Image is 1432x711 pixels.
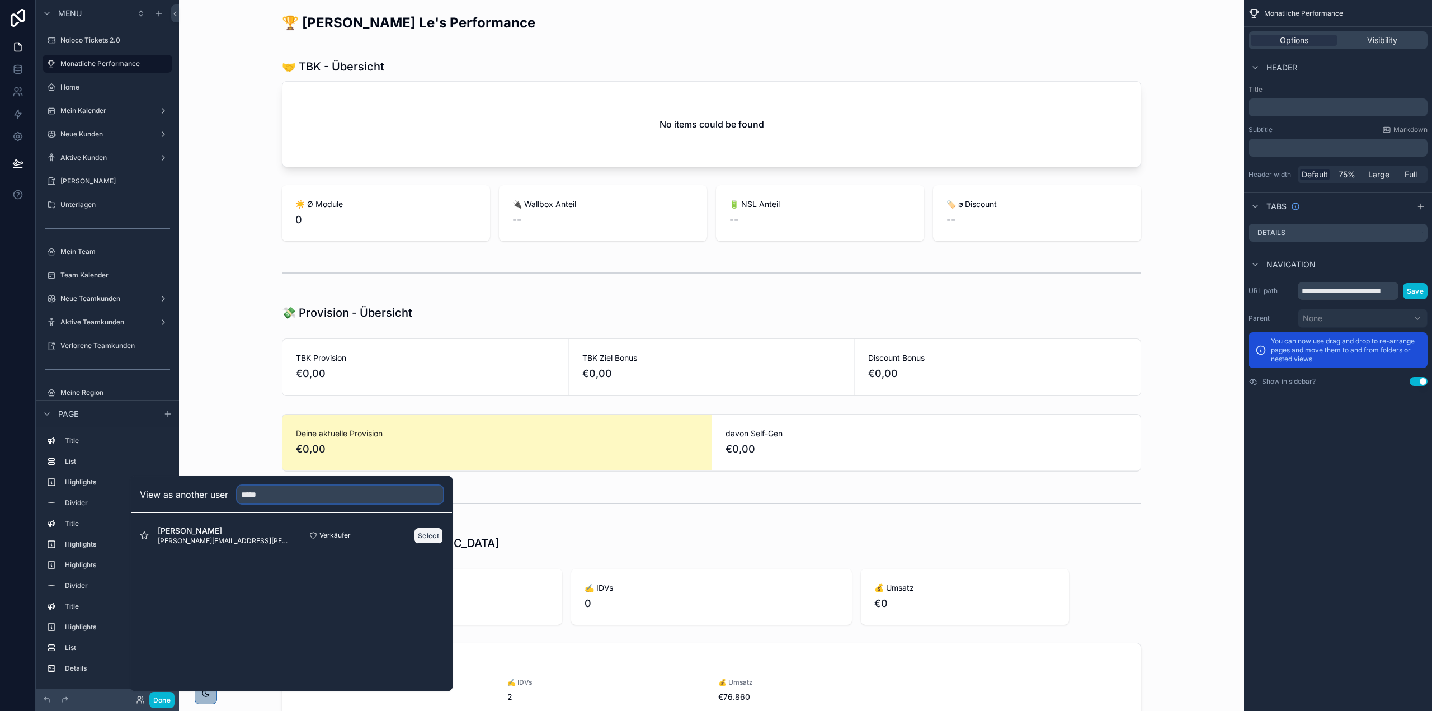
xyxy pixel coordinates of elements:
span: Markdown [1393,125,1428,134]
label: Parent [1249,314,1293,323]
label: Subtitle [1249,125,1273,134]
label: Highlights [65,478,168,487]
span: Menu [58,8,82,19]
label: Details [1257,228,1285,237]
label: List [65,643,168,652]
label: Aktive Kunden [60,153,154,162]
label: Neue Teamkunden [60,294,154,303]
span: None [1303,313,1322,324]
label: Details [65,664,168,673]
label: Noloco Tickets 2.0 [60,36,170,45]
label: Home [60,83,170,92]
label: Show in sidebar? [1262,377,1316,386]
label: Title [65,519,168,528]
label: URL path [1249,286,1293,295]
span: Large [1368,169,1389,180]
a: Verlorene Teamkunden [43,337,172,355]
a: Home [43,78,172,96]
button: Done [149,692,175,708]
a: Aktive Kunden [43,149,172,167]
div: scrollable content [1249,139,1428,157]
a: Monatliche Performance [43,55,172,73]
a: Mein Kalender [43,102,172,120]
button: None [1298,309,1428,328]
a: Mein Team [43,243,172,261]
label: Meine Region [60,388,170,397]
a: [PERSON_NAME] [43,172,172,190]
button: Select [414,528,443,544]
span: Visibility [1367,35,1397,46]
label: Neue Kunden [60,130,154,139]
span: [PERSON_NAME] [158,525,291,536]
label: Title [65,436,168,445]
span: Tabs [1266,201,1287,212]
span: Header [1266,62,1297,73]
button: Save [1403,283,1428,299]
label: Mein Kalender [60,106,154,115]
span: 75% [1339,169,1355,180]
h2: View as another user [140,488,228,501]
label: Divider [65,498,168,507]
a: Markdown [1382,125,1428,134]
label: Header width [1249,170,1293,179]
a: Meine Region [43,384,172,402]
label: Team Kalender [60,271,170,280]
div: scrollable content [1249,98,1428,116]
p: You can now use drag and drop to re-arrange pages and move them to and from folders or nested views [1271,337,1421,364]
a: Aktive Teamkunden [43,313,172,331]
label: Title [1249,85,1428,94]
div: scrollable content [36,427,179,689]
label: Mein Team [60,247,170,256]
span: Verkäufer [319,531,351,540]
label: Title [65,602,168,611]
label: Divider [65,581,168,590]
span: Default [1302,169,1328,180]
span: Options [1280,35,1308,46]
a: Neue Kunden [43,125,172,143]
label: Highlights [65,540,168,549]
a: Team Kalender [43,266,172,284]
label: [PERSON_NAME] [60,177,170,186]
span: Full [1405,169,1417,180]
a: Unterlagen [43,196,172,214]
a: Noloco Tickets 2.0 [43,31,172,49]
span: Page [58,408,78,420]
label: Highlights [65,623,168,632]
a: Neue Teamkunden [43,290,172,308]
span: [PERSON_NAME][EMAIL_ADDRESS][PERSON_NAME][DOMAIN_NAME] [158,536,291,545]
span: Monatliche Performance [1264,9,1343,18]
label: Verlorene Teamkunden [60,341,170,350]
label: List [65,457,168,466]
label: Monatliche Performance [60,59,166,68]
label: Unterlagen [60,200,170,209]
label: Aktive Teamkunden [60,318,154,327]
span: Navigation [1266,259,1316,270]
label: Highlights [65,561,168,569]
